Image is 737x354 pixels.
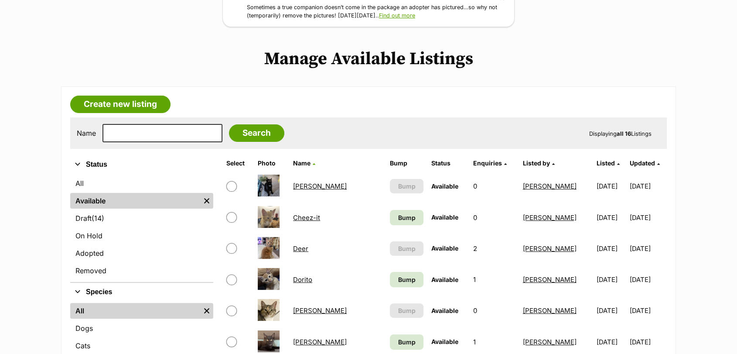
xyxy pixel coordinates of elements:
[70,245,213,261] a: Adopted
[70,263,213,278] a: Removed
[630,265,666,295] td: [DATE]
[470,265,519,295] td: 1
[70,320,213,336] a: Dogs
[593,234,629,264] td: [DATE]
[523,182,577,190] a: [PERSON_NAME]
[431,182,458,190] span: Available
[293,159,310,167] span: Name
[630,296,666,326] td: [DATE]
[593,203,629,233] td: [DATE]
[431,213,458,221] span: Available
[470,171,519,201] td: 0
[630,159,655,167] span: Updated
[390,334,424,350] a: Bump
[293,182,347,190] a: [PERSON_NAME]
[398,244,416,253] span: Bump
[593,171,629,201] td: [DATE]
[386,156,427,170] th: Bump
[70,159,213,170] button: Status
[293,306,347,315] a: [PERSON_NAME]
[617,130,631,137] strong: all 16
[523,159,555,167] a: Listed by
[523,213,577,222] a: [PERSON_NAME]
[398,306,416,315] span: Bump
[390,272,424,287] a: Bump
[200,193,213,209] a: Remove filter
[630,171,666,201] td: [DATE]
[630,234,666,264] td: [DATE]
[293,275,312,284] a: Dorito
[70,303,200,319] a: All
[229,124,284,142] input: Search
[70,210,213,226] a: Draft
[70,96,171,113] a: Create new listing
[293,338,347,346] a: [PERSON_NAME]
[247,3,508,20] p: Sometimes a true companion doesn’t come in the package an adopter has pictured…so why not (tempor...
[470,203,519,233] td: 0
[431,307,458,314] span: Available
[523,159,550,167] span: Listed by
[630,203,666,233] td: [DATE]
[77,129,96,137] label: Name
[70,174,213,282] div: Status
[223,156,253,170] th: Select
[593,296,629,326] td: [DATE]
[254,156,289,170] th: Photo
[470,234,519,264] td: 2
[70,228,213,244] a: On Hold
[523,275,577,284] a: [PERSON_NAME]
[470,296,519,326] td: 0
[70,338,213,354] a: Cats
[589,130,652,137] span: Displaying Listings
[431,338,458,345] span: Available
[630,159,660,167] a: Updated
[398,182,416,191] span: Bump
[428,156,469,170] th: Status
[523,338,577,346] a: [PERSON_NAME]
[431,276,458,283] span: Available
[70,193,200,209] a: Available
[593,265,629,295] td: [DATE]
[70,286,213,298] button: Species
[293,159,315,167] a: Name
[390,210,424,225] a: Bump
[398,275,416,284] span: Bump
[523,244,577,253] a: [PERSON_NAME]
[200,303,213,319] a: Remove filter
[398,337,416,347] span: Bump
[70,175,213,191] a: All
[523,306,577,315] a: [PERSON_NAME]
[596,159,619,167] a: Listed
[293,213,320,222] a: Cheez-it
[473,159,507,167] a: Enquiries
[390,179,424,193] button: Bump
[596,159,614,167] span: Listed
[390,303,424,318] button: Bump
[398,213,416,222] span: Bump
[293,244,308,253] a: Deer
[390,241,424,256] button: Bump
[92,213,104,223] span: (14)
[473,159,502,167] span: translation missing: en.admin.listings.index.attributes.enquiries
[431,244,458,252] span: Available
[379,12,415,19] a: Find out more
